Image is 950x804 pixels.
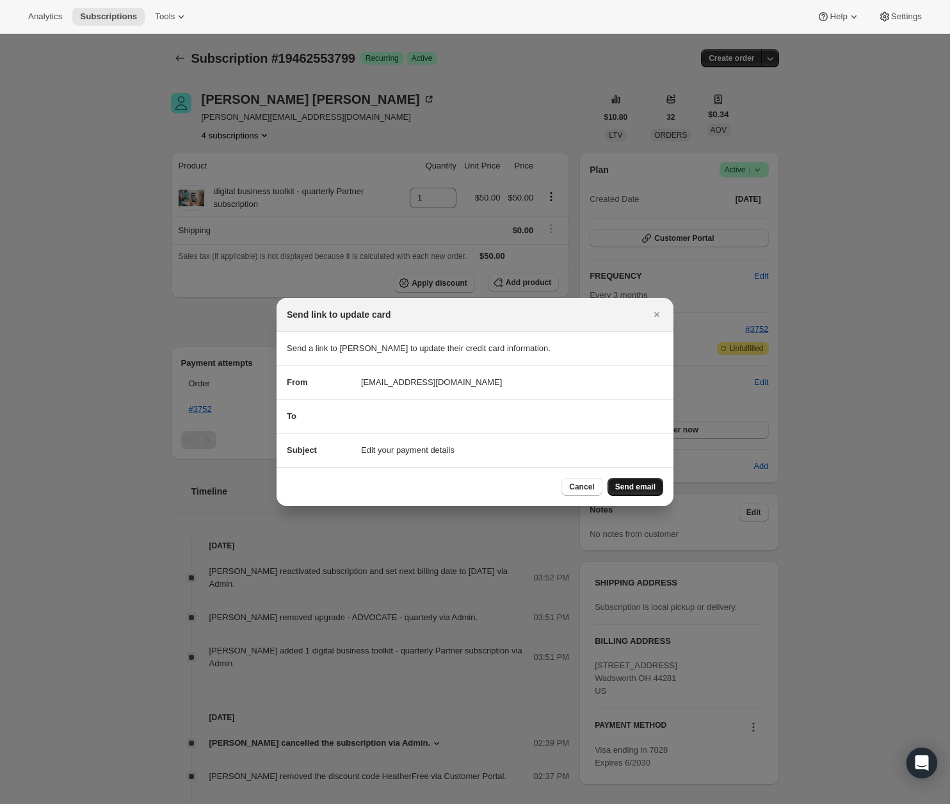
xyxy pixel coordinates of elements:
span: Send email [615,482,656,492]
button: Subscriptions [72,8,145,26]
button: Close [648,306,666,324]
div: Open Intercom Messenger [906,748,937,778]
span: Tools [155,12,175,22]
span: Settings [891,12,922,22]
button: Analytics [20,8,70,26]
p: Send a link to [PERSON_NAME] to update their credit card information. [287,342,663,355]
button: Settings [871,8,930,26]
span: Cancel [569,482,594,492]
span: [EMAIL_ADDRESS][DOMAIN_NAME] [361,376,502,389]
span: Subscriptions [80,12,137,22]
span: Subject [287,445,317,455]
button: Tools [147,8,195,26]
span: Edit your payment details [361,444,455,457]
button: Cancel [561,478,602,496]
span: Help [830,12,847,22]
button: Send email [608,478,663,496]
span: From [287,377,308,387]
span: Analytics [28,12,62,22]
span: To [287,411,296,421]
h2: Send link to update card [287,308,391,321]
button: Help [809,8,867,26]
